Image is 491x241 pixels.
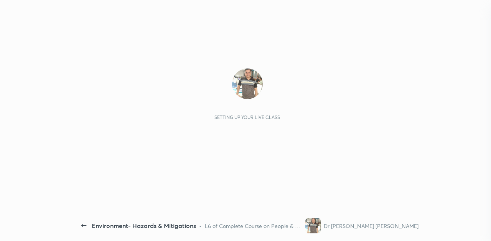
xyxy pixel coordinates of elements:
div: • [199,222,202,230]
img: 9cd1eca5dd504a079fc002e1a6cbad3b.None [232,68,263,99]
div: Dr [PERSON_NAME] [PERSON_NAME] [324,222,419,230]
div: L6 of Complete Course on People & Environment - UGC [DATE] [205,222,302,230]
img: 9cd1eca5dd504a079fc002e1a6cbad3b.None [305,218,321,233]
div: Setting up your live class [214,114,280,120]
div: Environment- Hazards & Mitigations [92,221,196,230]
